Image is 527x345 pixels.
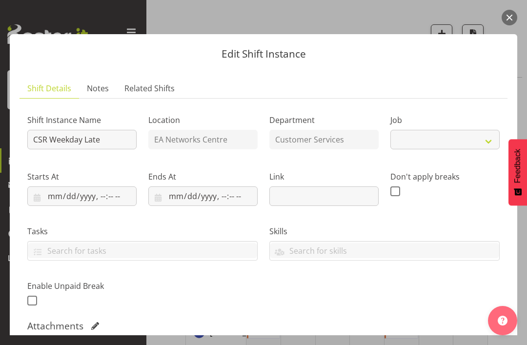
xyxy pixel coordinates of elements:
label: Tasks [27,225,258,237]
label: Skills [269,225,500,237]
img: help-xxl-2.png [498,316,507,325]
label: Location [148,114,258,126]
input: Search for skills [270,243,499,258]
input: Click to select... [27,186,137,206]
label: Starts At [27,171,137,183]
h5: Attachments [27,320,83,332]
label: Department [269,114,379,126]
label: Shift Instance Name [27,114,137,126]
span: Shift Details [27,82,71,94]
span: Notes [87,82,109,94]
label: Ends At [148,171,258,183]
span: Feedback [513,149,522,183]
input: Shift Instance Name [27,130,137,149]
input: Click to select... [148,186,258,206]
label: Don't apply breaks [390,171,500,183]
label: Link [269,171,379,183]
p: Edit Shift Instance [20,49,507,59]
label: Job [390,114,500,126]
span: Related Shifts [124,82,175,94]
input: Search for tasks [28,243,257,258]
label: Enable Unpaid Break [27,280,137,292]
button: Feedback - Show survey [508,139,527,205]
